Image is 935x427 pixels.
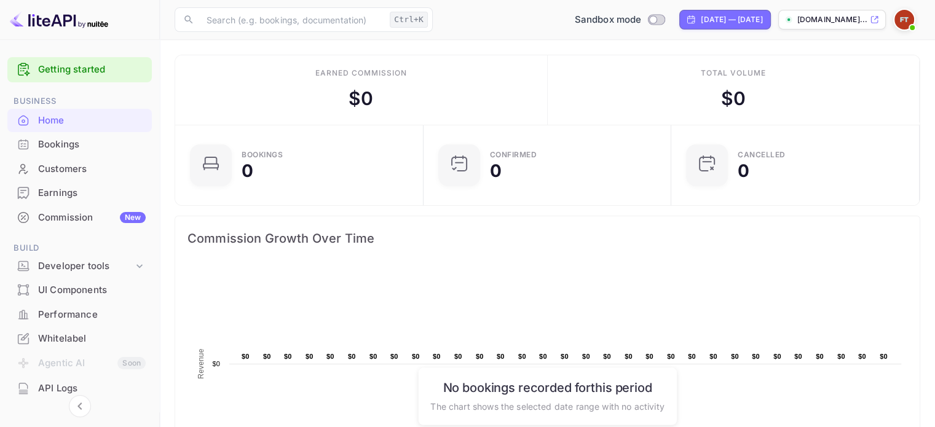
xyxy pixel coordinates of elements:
text: $0 [369,353,377,360]
text: $0 [773,353,781,360]
text: $0 [709,353,717,360]
text: $0 [412,353,420,360]
text: $0 [263,353,271,360]
div: Customers [38,162,146,176]
text: $0 [561,353,569,360]
div: Getting started [7,57,152,82]
text: $0 [794,353,802,360]
input: Search (e.g. bookings, documentation) [199,7,385,32]
h6: No bookings recorded for this period [430,380,664,394]
div: UI Components [38,283,146,297]
text: $0 [390,353,398,360]
text: $0 [476,353,484,360]
div: Ctrl+K [390,12,428,28]
a: Bookings [7,133,152,155]
a: Earnings [7,181,152,204]
a: UI Components [7,278,152,301]
div: Commission [38,211,146,225]
span: Business [7,95,152,108]
text: $0 [348,353,356,360]
div: Confirmed [490,151,537,159]
a: Performance [7,303,152,326]
div: [DATE] — [DATE] [701,14,762,25]
div: Earned commission [315,68,406,79]
text: $0 [497,353,505,360]
div: 0 [242,162,253,179]
text: $0 [582,353,590,360]
text: $0 [731,353,739,360]
text: $0 [433,353,441,360]
div: $ 0 [349,85,373,112]
div: Developer tools [38,259,133,273]
div: Whitelabel [7,327,152,351]
img: LiteAPI logo [10,10,108,29]
text: Revenue [197,348,205,378]
p: [DOMAIN_NAME]... [797,14,867,25]
text: $0 [816,353,824,360]
div: Switch to Production mode [570,13,670,27]
div: $ 0 [721,85,746,112]
span: Sandbox mode [575,13,642,27]
button: Collapse navigation [69,395,91,417]
text: $0 [539,353,547,360]
text: $0 [518,353,526,360]
p: The chart shows the selected date range with no activity [430,399,664,412]
text: $0 [837,353,845,360]
a: Getting started [38,63,146,77]
div: CANCELLED [738,151,786,159]
div: Earnings [7,181,152,205]
div: Bookings [38,138,146,152]
text: $0 [625,353,633,360]
text: $0 [454,353,462,360]
div: Developer tools [7,256,152,277]
div: New [120,212,146,223]
text: $0 [603,353,611,360]
text: $0 [212,360,220,367]
a: Customers [7,157,152,180]
text: $0 [242,353,250,360]
div: Bookings [7,133,152,157]
a: Home [7,109,152,131]
text: $0 [326,353,334,360]
div: Bookings [242,151,283,159]
text: $0 [688,353,696,360]
div: Total volume [700,68,766,79]
text: $0 [880,353,888,360]
text: $0 [306,353,314,360]
text: $0 [752,353,760,360]
a: Whitelabel [7,327,152,350]
a: CommissionNew [7,206,152,229]
div: UI Components [7,278,152,302]
div: Customers [7,157,152,181]
div: API Logs [38,382,146,396]
span: Build [7,241,152,255]
div: Earnings [38,186,146,200]
text: $0 [667,353,675,360]
a: API Logs [7,377,152,399]
div: Whitelabel [38,332,146,346]
text: $0 [645,353,653,360]
div: 0 [738,162,749,179]
span: Commission Growth Over Time [187,229,907,248]
div: Home [38,114,146,128]
div: 0 [490,162,502,179]
div: API Logs [7,377,152,401]
img: Full Traction [894,10,914,29]
text: $0 [858,353,866,360]
div: CommissionNew [7,206,152,230]
div: Home [7,109,152,133]
div: Performance [38,308,146,322]
text: $0 [284,353,292,360]
div: Performance [7,303,152,327]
